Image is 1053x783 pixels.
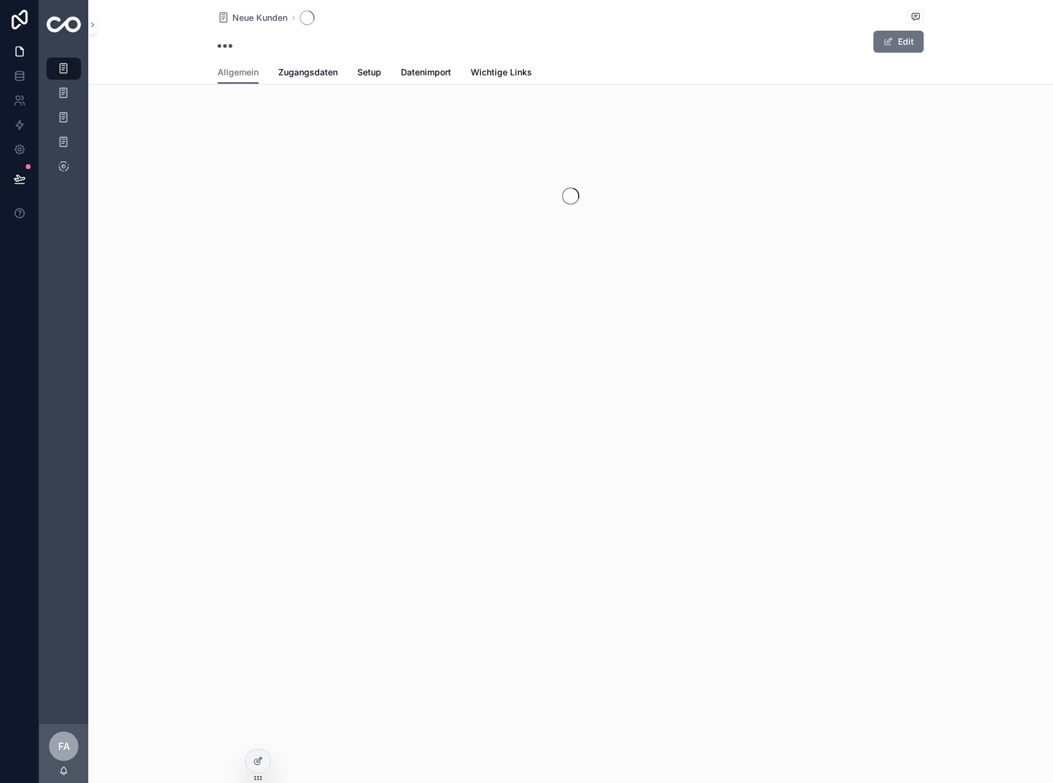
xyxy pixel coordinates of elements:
[873,31,924,53] button: Edit
[401,66,451,78] span: Datenimport
[278,61,338,86] a: Zugangsdaten
[218,12,287,24] a: Neue Kunden
[58,739,70,754] span: FA
[39,49,88,194] div: scrollable content
[218,66,259,78] span: Allgemein
[401,61,451,86] a: Datenimport
[47,17,81,32] img: App logo
[471,61,532,86] a: Wichtige Links
[278,66,338,78] span: Zugangsdaten
[232,12,287,24] span: Neue Kunden
[471,66,532,78] span: Wichtige Links
[357,61,381,86] a: Setup
[218,61,259,85] a: Allgemein
[357,66,381,78] span: Setup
